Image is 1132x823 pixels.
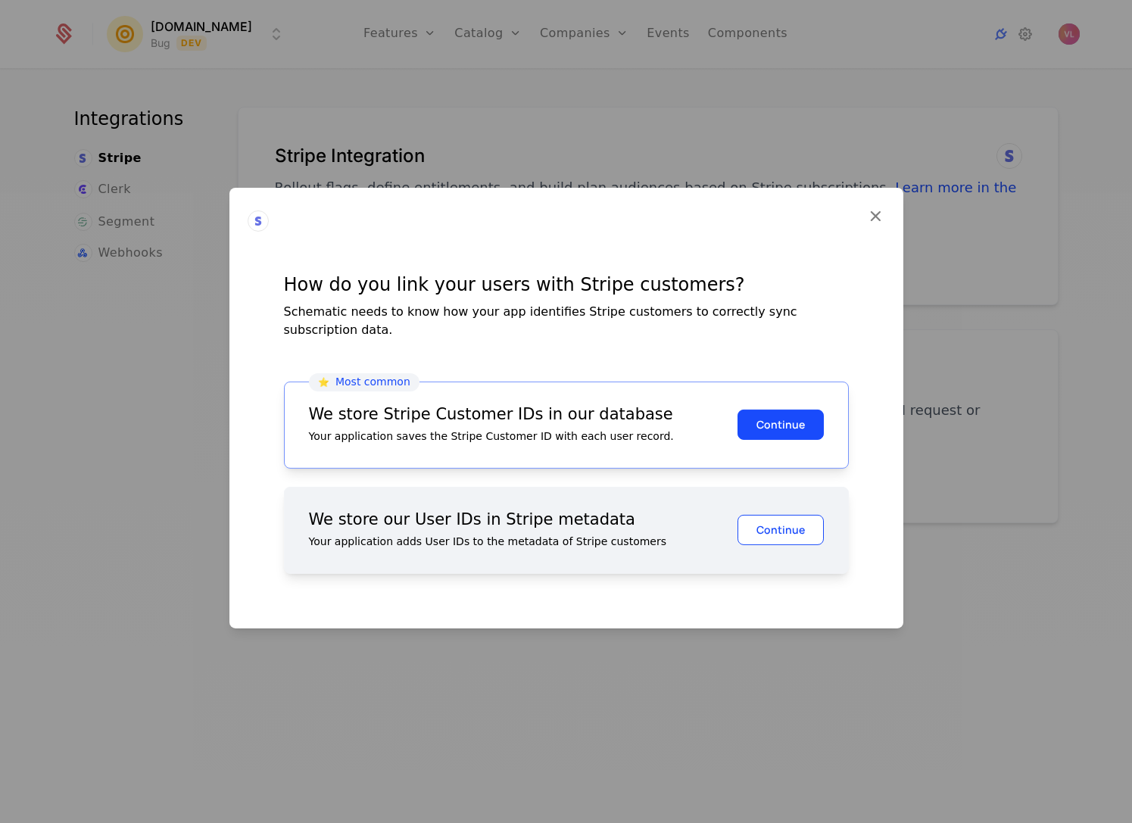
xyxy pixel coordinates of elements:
span: Most common [335,375,410,387]
div: We store Stripe Customer IDs in our database [309,406,738,422]
button: Continue [738,515,824,545]
div: How do you link your users with Stripe customers? [284,272,849,296]
div: We store our User IDs in Stripe metadata [309,511,738,527]
span: ⭐️ [318,376,329,387]
div: Your application saves the Stripe Customer ID with each user record. [309,428,738,443]
button: Continue [738,410,824,440]
div: Your application adds User IDs to the metadata of Stripe customers [309,533,738,548]
div: Schematic needs to know how your app identifies Stripe customers to correctly sync subscription d... [284,302,849,338]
